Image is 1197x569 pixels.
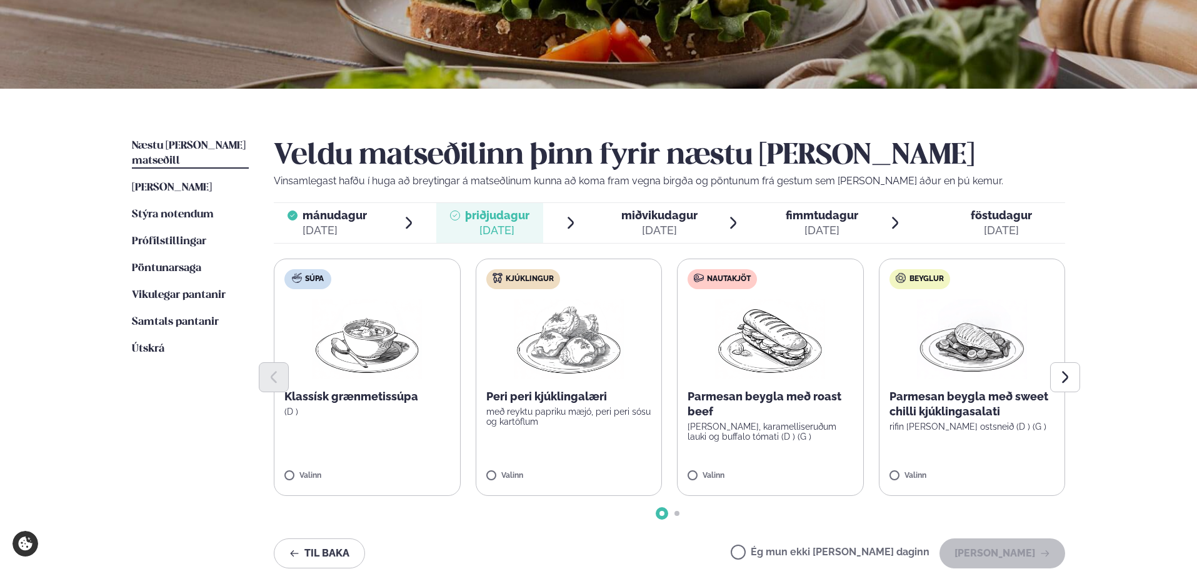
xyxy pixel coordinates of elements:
[896,273,906,283] img: bagle-new-16px.svg
[688,422,853,442] p: [PERSON_NAME], karamelliseruðum lauki og buffalo tómati (D ) (G )
[621,209,698,222] span: miðvikudagur
[274,174,1065,189] p: Vinsamlegast hafðu í huga að breytingar á matseðlinum kunna að koma fram vegna birgða og pöntunum...
[132,139,249,169] a: Næstu [PERSON_NAME] matseðill
[303,223,367,238] div: [DATE]
[132,317,219,327] span: Samtals pantanir
[132,234,206,249] a: Prófílstillingar
[889,422,1055,432] p: rifin [PERSON_NAME] ostsneið (D ) (G )
[659,511,664,516] span: Go to slide 1
[707,274,751,284] span: Nautakjöt
[486,407,652,427] p: með reyktu papriku mæjó, peri peri sósu og kartöflum
[132,209,214,220] span: Stýra notendum
[786,209,858,222] span: fimmtudagur
[621,223,698,238] div: [DATE]
[305,274,324,284] span: Súpa
[132,315,219,330] a: Samtals pantanir
[274,139,1065,174] h2: Veldu matseðilinn þinn fyrir næstu [PERSON_NAME]
[465,209,529,222] span: þriðjudagur
[715,299,825,379] img: Panini.png
[506,274,554,284] span: Kjúklingur
[486,389,652,404] p: Peri peri kjúklingalæri
[132,344,164,354] span: Útskrá
[132,288,226,303] a: Vikulegar pantanir
[939,538,1065,568] button: [PERSON_NAME]
[465,223,529,238] div: [DATE]
[688,389,853,419] p: Parmesan beygla með roast beef
[312,299,422,379] img: Soup.png
[786,223,858,238] div: [DATE]
[292,273,302,283] img: soup.svg
[284,407,450,417] p: (D )
[284,389,450,404] p: Klassísk grænmetissúpa
[694,273,704,283] img: beef.svg
[1050,362,1080,392] button: Next slide
[132,182,212,193] span: [PERSON_NAME]
[132,342,164,357] a: Útskrá
[132,207,214,222] a: Stýra notendum
[674,511,679,516] span: Go to slide 2
[493,273,503,283] img: chicken.svg
[132,261,201,276] a: Pöntunarsaga
[132,263,201,274] span: Pöntunarsaga
[971,223,1032,238] div: [DATE]
[132,290,226,300] span: Vikulegar pantanir
[909,274,944,284] span: Beyglur
[132,181,212,195] a: [PERSON_NAME]
[13,531,38,557] a: Cookie settings
[303,209,367,222] span: mánudagur
[132,141,246,166] span: Næstu [PERSON_NAME] matseðill
[917,299,1027,379] img: Chicken-breast.png
[889,389,1055,419] p: Parmesan beygla með sweet chilli kjúklingasalati
[514,299,624,379] img: Chicken-thighs.png
[971,209,1032,222] span: föstudagur
[259,362,289,392] button: Previous slide
[274,538,365,568] button: Til baka
[132,236,206,247] span: Prófílstillingar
